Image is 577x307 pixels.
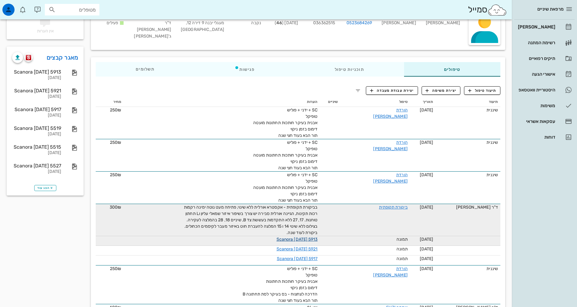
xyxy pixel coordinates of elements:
[12,144,61,150] div: Scanora [DATE] 5515
[110,266,121,271] span: 250₪
[421,12,465,43] div: [PERSON_NAME]
[404,62,500,77] div: טיפולים
[438,266,498,272] div: שיננית
[420,256,433,261] span: [DATE]
[243,266,318,303] span: SC + ידני + פוליש טופיקל אבנית בעיקר חותכות תחתונות דימום בזמן ניקוי הדרכה לצחצוח - בס בעיקר לסת ...
[12,69,61,75] div: Scanora [DATE] 5913
[514,35,575,50] a: רשימת המתנה
[229,12,266,43] div: נקבה
[340,97,410,107] th: טיפול
[420,205,433,210] span: [DATE]
[468,88,496,93] span: תיעוד טיפול
[420,107,433,113] span: [DATE]
[438,107,498,113] div: שיננית
[276,20,282,25] strong: 46
[110,172,121,177] span: 250₪
[96,97,124,107] th: מחיר
[181,27,224,32] span: [GEOGRAPHIC_DATA]
[184,205,318,235] span: בביקורת תקופתית - אקסטרא אורלית ללא שינוי, פתיחה מעט נוטה ימינה רקמות רכות תקינות, הגיינה אורלית ...
[517,119,555,124] div: עסקאות אשראי
[366,86,418,95] button: יצירת עבודת מעבדה
[396,246,408,252] span: תמונה
[373,172,407,184] a: הורדת [PERSON_NAME]
[373,140,407,151] a: הורדת [PERSON_NAME]
[37,28,54,34] span: אין הערות
[426,88,456,93] span: יצירת משימה
[12,150,61,156] div: [DATE]
[295,62,404,77] div: תוכניות טיפול
[320,97,340,107] th: שיניים
[436,97,500,107] th: תיעוד
[18,5,22,8] span: תג
[107,20,118,25] span: פעילים
[517,103,555,108] div: משימות
[12,125,61,131] div: Scanora [DATE] 5519
[277,246,318,252] a: Scanora [DATE] 5921
[438,139,498,146] div: שיננית
[110,140,121,145] span: 250₪
[26,55,32,60] img: scanora logo
[253,107,317,138] span: SC + ידני + פוליש טופיקל אבנית בעיקר חותכות תחתונות מועטה דימום בזמן ניקוי תור הבא בעוד חצי שנה
[410,97,436,107] th: תאריך
[129,12,176,43] div: ד"ר [PERSON_NAME] ג'[PERSON_NAME]
[514,83,575,97] a: היסטוריית וואטסאפ
[438,204,498,210] div: ד"ר [PERSON_NAME]
[517,72,555,77] div: אישורי הגעה
[194,62,295,77] div: פגישות
[12,75,61,81] div: [DATE]
[420,172,433,177] span: [DATE]
[396,237,408,242] span: תמונה
[110,205,121,210] span: 300₪
[275,20,298,25] span: [DATE] ( )
[420,237,433,242] span: [DATE]
[277,256,318,261] a: Scanora [DATE] 5917
[124,97,320,107] th: הערות
[12,88,61,94] div: Scanora [DATE] 5921
[370,88,414,93] span: יצירת עבודת מעבדה
[514,67,575,81] a: אישורי הגעה
[514,98,575,113] a: משימות
[110,107,121,113] span: 250₪
[12,113,61,118] div: [DATE]
[12,132,61,137] div: [DATE]
[468,3,507,16] div: סמייל
[514,51,575,66] a: תיקים רפואיים
[37,186,53,190] span: הצג עוד
[517,56,555,61] div: תיקים רפואיים
[377,12,421,43] div: [PERSON_NAME]
[438,172,498,178] div: שיננית
[186,20,187,25] span: ,
[34,185,56,191] button: הצג עוד
[420,140,433,145] span: [DATE]
[517,87,555,92] div: היסטוריית וואטסאפ
[253,172,317,203] span: SC + ידני + פוליש טופיקל אבנית בעיקר חותכות תחתונות מועטה דימום בזמן ניקוי תור הבא בעוד חצי שנה
[420,246,433,252] span: [DATE]
[347,20,372,26] a: 0523684269
[12,169,61,174] div: [DATE]
[24,53,33,62] button: scanora logo
[517,40,555,45] div: רשימת המתנה
[373,266,407,278] a: הורדת [PERSON_NAME]
[396,256,408,261] span: תמונה
[12,94,61,99] div: [DATE]
[517,25,555,29] div: [PERSON_NAME]
[420,266,433,271] span: [DATE]
[12,107,61,112] div: Scanora [DATE] 5917
[514,114,575,129] a: עסקאות אשראי
[277,237,318,242] a: Scanora [DATE] 5913
[487,4,507,16] img: SmileCloud logo
[186,20,224,25] span: מעגלי יבנה 9 דירה 12
[253,140,317,170] span: SC + ידני + פוליש טופיקל אבנית בעיקר חותכות תחתונות מועטה דימום בזמן ניקוי תור הבא בעוד חצי שנה
[379,205,407,210] a: ביקורת תקופתית
[537,6,564,12] span: מרפאת שיניים
[12,163,61,169] div: Scanora [DATE] 5527
[47,53,78,62] a: מאגר קבצים
[313,20,335,25] span: 036362515
[517,135,555,140] div: דוחות
[373,107,407,119] a: הורדת [PERSON_NAME]
[514,130,575,144] a: דוחות
[136,67,154,71] span: תשלומים
[422,86,461,95] button: יצירת משימה
[464,86,500,95] button: תיעוד טיפול
[514,20,575,34] a: [PERSON_NAME]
